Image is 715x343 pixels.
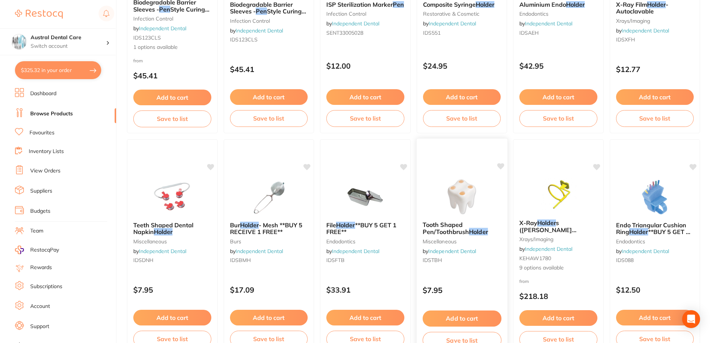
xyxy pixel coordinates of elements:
small: endodontics [326,238,404,244]
a: Favourites [29,129,55,137]
span: by [230,27,283,34]
span: by [326,248,379,255]
span: IDS088 [616,257,634,264]
b: Aluminium Endo Holder [519,1,597,8]
small: restorative & cosmetic [423,11,501,17]
a: Independent Dental [236,248,283,255]
em: Pen [393,1,404,8]
a: Independent Dental [525,246,572,252]
p: $12.77 [616,65,694,74]
a: Independent Dental [139,248,186,255]
h4: Austral Dental Care [31,34,106,41]
span: by [519,246,572,252]
em: Pen [159,6,170,13]
span: Style Curing Sleeve (123) ** BUY 5 GET 1 FREE ** [133,6,209,27]
button: Save to list [519,110,597,127]
a: Independent Dental [139,25,186,32]
b: Bur Holder - Mesh **BUY 5 RECEIVE 1 FREE** [230,222,308,236]
em: Holder [537,219,556,227]
p: Switch account [31,43,106,50]
a: Independent Dental [428,248,476,255]
b: Tooth Shaped Pen/Toothbrush Holder [422,221,501,235]
span: 9 options available [519,264,597,272]
b: File Holder **BUY 5 GET 1 FREE** [326,222,404,236]
span: Biodegradable Barrier Sleeves - [230,1,293,15]
a: Rewards [30,264,52,271]
a: Independent Dental [332,248,379,255]
p: $17.09 [230,286,308,294]
a: Independent Dental [622,248,669,255]
p: $218.18 [519,292,597,300]
button: $325.32 in your order [15,61,101,79]
button: Save to list [133,110,211,127]
span: - Autoclavable [616,1,668,15]
a: Independent Dental [429,20,476,27]
p: $12.00 [326,62,404,70]
span: - Mesh **BUY 5 RECEIVE 1 FREE** [230,221,302,236]
span: IDSFTB [326,257,345,264]
small: infection control [326,11,404,17]
span: Tooth Shaped Pen/Toothbrush [422,221,469,236]
a: Dashboard [30,90,56,97]
small: endodontics [519,11,597,17]
small: infection control [133,16,211,22]
p: $24.95 [423,62,501,70]
img: Endo Triangular Cushion Ring Holder**BUY 5 GET 1 FREE!** [631,178,679,216]
span: by [616,27,669,34]
img: Tooth Shaped Pen/Toothbrush Holder [437,178,486,215]
em: Holder [240,221,259,229]
p: $7.95 [133,286,211,294]
p: $33.91 [326,286,404,294]
small: burs [230,238,308,244]
b: Biodegradable Barrier Sleeves - Pen Style Curing Sleeve (123) ** BUY 5, GET 1 FREE!! ** - Small (... [230,1,308,15]
button: Add to cart [326,89,404,105]
em: Holder [566,1,585,8]
small: miscellaneous [422,238,501,244]
img: Austral Dental Care [12,34,27,49]
span: Aluminium Endo [519,1,566,8]
span: X-Ray [519,219,537,227]
small: xrays/imaging [616,18,694,24]
button: Add to cart [423,89,501,105]
img: Bur Holder - Mesh **BUY 5 RECEIVE 1 FREE** [245,178,293,216]
span: IDSAEH [519,29,539,36]
span: RestocqPay [30,246,59,254]
img: X-Ray Holders (Hawe Solutions) [534,176,582,213]
a: Budgets [30,208,50,215]
span: 1 options available [133,44,211,51]
small: infection control [230,18,308,24]
span: by [422,248,476,255]
em: Holder [476,1,494,8]
span: **BUY 5 GET 1 FREE** [326,221,397,236]
span: Style Curing Sleeve (123) ** BUY 5, GET 1 FREE!! ** - Small (5cm Wide) [230,7,307,35]
p: $7.95 [422,286,501,294]
a: Browse Products [30,110,73,118]
span: IDSDNH [133,257,153,264]
em: Holder [629,228,648,236]
span: SENT33005028 [326,29,363,36]
button: Save to list [326,110,404,127]
span: from [133,58,143,63]
a: View Orders [30,167,60,175]
b: X-Ray Holders (Hawe Solutions) [519,219,597,233]
span: Teeth Shaped Dental Napkin [133,221,193,236]
em: Holder [647,1,666,8]
button: Add to cart [422,311,501,327]
button: Save to list [423,110,501,127]
span: by [326,20,379,27]
a: Account [30,303,50,310]
a: Independent Dental [236,27,283,34]
button: Add to cart [133,310,211,325]
a: Subscriptions [30,283,62,290]
b: ISP Sterilization Marker Pen [326,1,404,8]
a: Suppliers [30,187,52,195]
a: Restocq Logo [15,6,63,23]
span: by [133,248,186,255]
button: Save to list [616,110,694,127]
p: $45.41 [133,71,211,80]
a: Independent Dental [622,27,669,34]
p: $42.95 [519,62,597,70]
a: Inventory Lists [29,148,64,155]
button: Add to cart [519,89,597,105]
img: File Holder **BUY 5 GET 1 FREE** [341,178,389,216]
